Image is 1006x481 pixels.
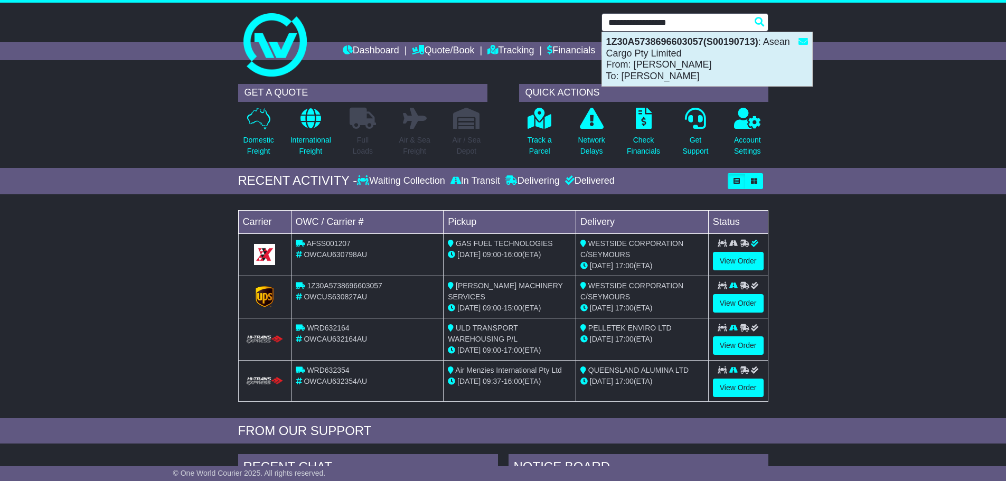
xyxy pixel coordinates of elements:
span: ULD TRANSPORT WAREHOUSING P/L [448,324,518,343]
span: [DATE] [590,304,613,312]
a: View Order [713,336,764,355]
p: Track a Parcel [528,135,552,157]
p: Network Delays [578,135,605,157]
a: Track aParcel [527,107,552,163]
img: GetCarrierServiceLogo [256,286,274,307]
span: WRD632354 [307,366,349,374]
span: 15:00 [504,304,522,312]
div: Delivered [562,175,615,187]
a: NetworkDelays [577,107,605,163]
div: (ETA) [580,260,704,271]
p: Full Loads [350,135,376,157]
td: Status [708,210,768,233]
p: International Freight [290,135,331,157]
span: 09:00 [483,346,501,354]
span: 16:00 [504,377,522,385]
span: [PERSON_NAME] MACHINERY SERVICES [448,281,562,301]
span: [DATE] [590,377,613,385]
p: Air & Sea Freight [399,135,430,157]
div: QUICK ACTIONS [519,84,768,102]
span: QUEENSLAND ALUMINA LTD [588,366,689,374]
p: Get Support [682,135,708,157]
div: GET A QUOTE [238,84,487,102]
img: GetCarrierServiceLogo [254,244,275,265]
div: In Transit [448,175,503,187]
span: OWCAU630798AU [304,250,367,259]
div: - (ETA) [448,345,571,356]
span: GAS FUEL TECHNOLOGIES [456,239,553,248]
div: (ETA) [580,376,704,387]
span: 17:00 [615,377,634,385]
td: Carrier [238,210,291,233]
a: Dashboard [343,42,399,60]
img: HiTrans.png [245,335,285,345]
span: [DATE] [457,250,481,259]
strong: 1Z30A5738696603057(S00190713) [606,36,758,47]
p: Domestic Freight [243,135,274,157]
div: Delivering [503,175,562,187]
a: Financials [547,42,595,60]
span: 17:00 [615,304,634,312]
span: 09:00 [483,250,501,259]
a: CheckFinancials [626,107,661,163]
span: 17:00 [615,261,634,270]
div: (ETA) [580,334,704,345]
span: PELLETEK ENVIRO LTD [588,324,672,332]
span: Air Menzies International Pty Ltd [455,366,562,374]
span: 17:00 [615,335,634,343]
span: 17:00 [504,346,522,354]
div: - (ETA) [448,376,571,387]
a: Tracking [487,42,534,60]
a: InternationalFreight [290,107,332,163]
a: View Order [713,379,764,397]
span: [DATE] [590,335,613,343]
a: View Order [713,294,764,313]
div: (ETA) [580,303,704,314]
span: WRD632164 [307,324,349,332]
span: [DATE] [590,261,613,270]
a: AccountSettings [734,107,761,163]
span: OWCAU632354AU [304,377,367,385]
div: - (ETA) [448,249,571,260]
span: [DATE] [457,377,481,385]
a: GetSupport [682,107,709,163]
td: Delivery [576,210,708,233]
img: HiTrans.png [245,376,285,386]
span: © One World Courier 2025. All rights reserved. [173,469,326,477]
div: - (ETA) [448,303,571,314]
span: OWCAU632164AU [304,335,367,343]
span: [DATE] [457,304,481,312]
p: Account Settings [734,135,761,157]
a: DomesticFreight [242,107,274,163]
span: WESTSIDE CORPORATION C/SEYMOURS [580,239,683,259]
span: 1Z30A5738696603057 [307,281,382,290]
p: Check Financials [627,135,660,157]
a: View Order [713,252,764,270]
span: 16:00 [504,250,522,259]
td: OWC / Carrier # [291,210,444,233]
span: AFSS001207 [307,239,351,248]
p: Air / Sea Depot [453,135,481,157]
div: FROM OUR SUPPORT [238,423,768,439]
td: Pickup [444,210,576,233]
span: 09:37 [483,377,501,385]
span: OWCUS630827AU [304,293,367,301]
span: 09:00 [483,304,501,312]
div: RECENT ACTIVITY - [238,173,358,188]
a: Quote/Book [412,42,474,60]
div: Waiting Collection [357,175,447,187]
div: : Asean Cargo Pty Limited From: [PERSON_NAME] To: [PERSON_NAME] [602,32,812,86]
span: WESTSIDE CORPORATION C/SEYMOURS [580,281,683,301]
span: [DATE] [457,346,481,354]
